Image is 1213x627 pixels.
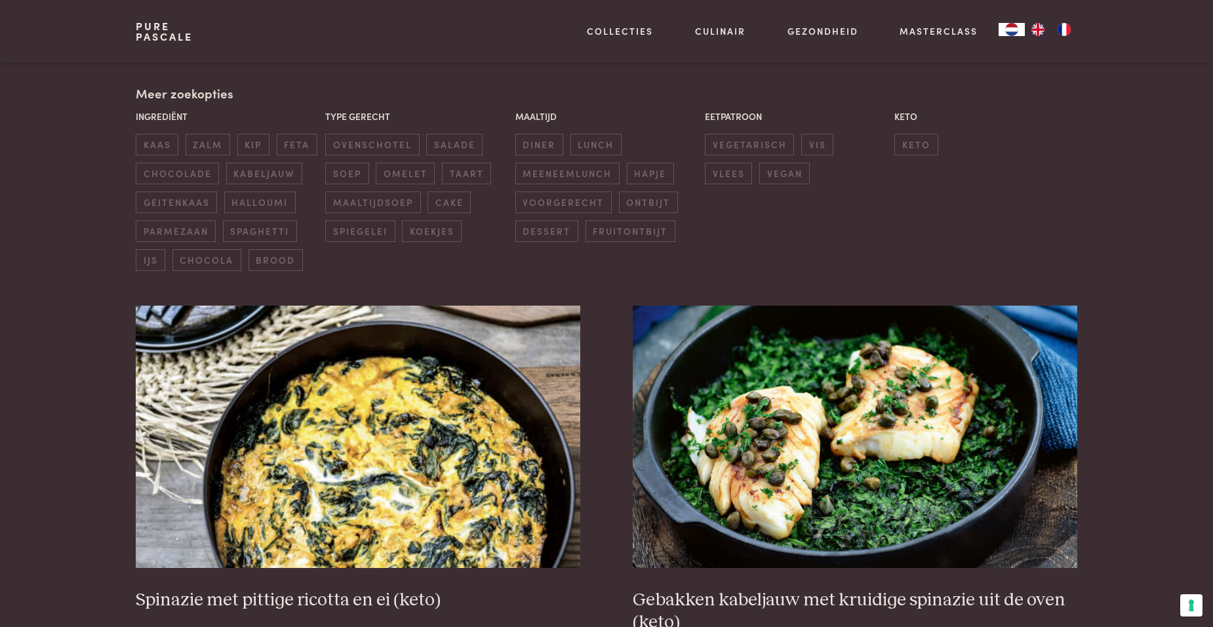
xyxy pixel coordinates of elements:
p: Ingrediënt [136,110,319,123]
span: kaas [136,134,178,155]
span: parmezaan [136,220,216,242]
span: geitenkaas [136,192,217,213]
a: EN [1025,23,1051,36]
span: omelet [376,163,435,184]
img: Gebakken kabeljauw met kruidige spinazie uit de oven (keto) [633,306,1077,568]
p: Maaltijd [515,110,698,123]
span: voorgerecht [515,192,612,213]
span: meeneemlunch [515,163,620,184]
span: ijs [136,249,165,271]
span: zalm [186,134,230,155]
span: dessert [515,220,578,242]
a: Spinazie met pittige ricotta en ei (keto) Spinazie met pittige ricotta en ei (keto) [136,306,580,611]
span: maaltijdsoep [325,192,420,213]
h3: Spinazie met pittige ricotta en ei (keto) [136,589,580,612]
span: halloumi [224,192,296,213]
p: Eetpatroon [705,110,888,123]
div: Language [999,23,1025,36]
ul: Language list [1025,23,1077,36]
span: lunch [570,134,622,155]
span: salade [426,134,483,155]
span: kabeljauw [226,163,302,184]
p: Keto [894,110,1077,123]
span: soep [325,163,368,184]
span: taart [442,163,491,184]
span: kip [237,134,269,155]
span: spiegelei [325,220,395,242]
span: cake [428,192,471,213]
span: vegan [759,163,810,184]
span: ontbijt [619,192,678,213]
span: vis [801,134,833,155]
a: PurePascale [136,21,193,42]
span: fruitontbijt [586,220,675,242]
span: chocolade [136,163,219,184]
a: FR [1051,23,1077,36]
aside: Language selected: Nederlands [999,23,1077,36]
a: Collecties [587,24,653,38]
span: vegetarisch [705,134,794,155]
a: Culinair [695,24,746,38]
span: spaghetti [223,220,297,242]
img: Spinazie met pittige ricotta en ei (keto) [136,306,580,568]
span: vlees [705,163,752,184]
span: chocola [172,249,241,271]
span: brood [249,249,303,271]
a: Masterclass [900,24,978,38]
span: hapje [627,163,674,184]
span: koekjes [402,220,462,242]
button: Uw voorkeuren voor toestemming voor trackingtechnologieën [1180,594,1203,617]
span: feta [277,134,317,155]
span: diner [515,134,563,155]
span: keto [894,134,938,155]
p: Type gerecht [325,110,508,123]
a: Gezondheid [787,24,858,38]
span: ovenschotel [325,134,419,155]
a: NL [999,23,1025,36]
